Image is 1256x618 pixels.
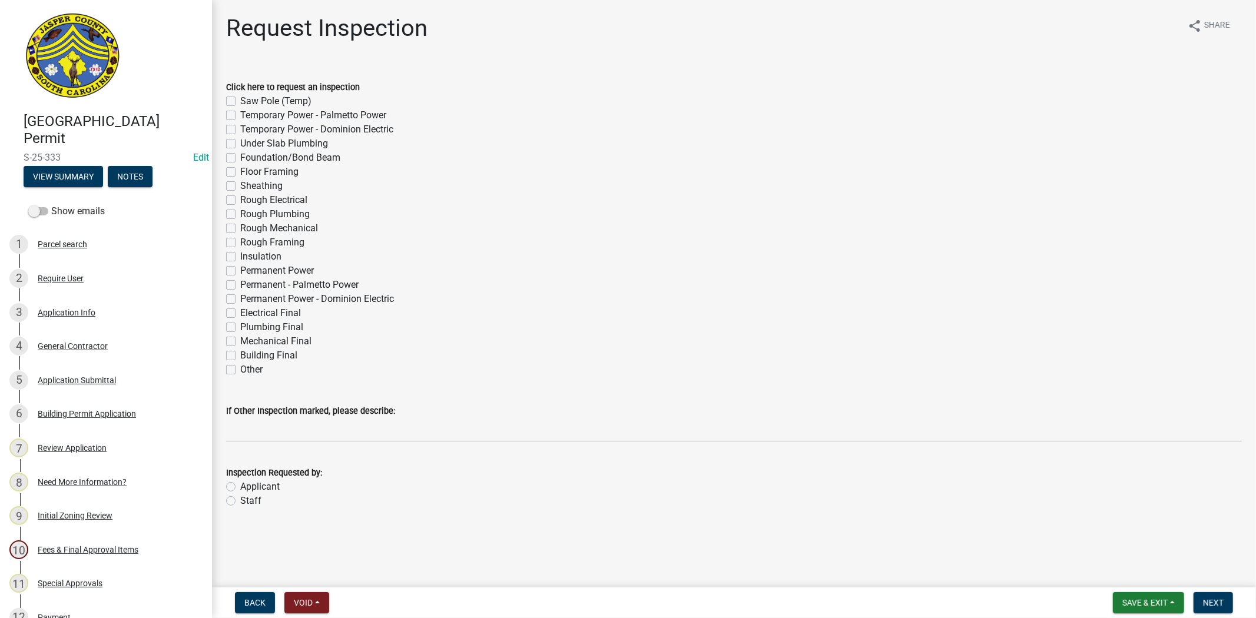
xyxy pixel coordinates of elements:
[38,274,84,283] div: Require User
[240,320,303,334] label: Plumbing Final
[235,592,275,613] button: Back
[240,306,301,320] label: Electrical Final
[240,292,394,306] label: Permanent Power - Dominion Electric
[38,240,87,248] div: Parcel search
[240,264,314,278] label: Permanent Power
[38,511,112,520] div: Initial Zoning Review
[24,166,103,187] button: View Summary
[1122,598,1168,607] span: Save & Exit
[24,152,188,163] span: S-25-333
[226,407,395,416] label: If Other Inspection marked, please describe:
[1203,598,1224,607] span: Next
[240,137,328,151] label: Under Slab Plumbing
[9,404,28,423] div: 6
[226,14,427,42] h1: Request Inspection
[24,113,203,147] h4: [GEOGRAPHIC_DATA] Permit
[38,342,108,350] div: General Contractor
[240,165,299,179] label: Floor Framing
[9,473,28,491] div: 8
[9,438,28,457] div: 7
[38,308,95,317] div: Application Info
[38,444,107,452] div: Review Application
[240,334,311,348] label: Mechanical Final
[38,478,127,486] div: Need More Information?
[9,574,28,593] div: 11
[240,480,280,494] label: Applicant
[9,506,28,525] div: 9
[240,94,311,108] label: Saw Pole (Temp)
[108,172,153,182] wm-modal-confirm: Notes
[9,303,28,322] div: 3
[240,122,393,137] label: Temporary Power - Dominion Electric
[226,84,360,92] label: Click here to request an inspection
[193,152,209,163] a: Edit
[1204,19,1230,33] span: Share
[24,12,122,101] img: Jasper County, South Carolina
[240,250,281,264] label: Insulation
[9,269,28,288] div: 2
[284,592,329,613] button: Void
[294,598,313,607] span: Void
[9,337,28,355] div: 4
[240,363,263,377] label: Other
[9,371,28,390] div: 5
[240,235,304,250] label: Rough Framing
[38,410,136,418] div: Building Permit Application
[240,278,359,292] label: Permanent - Palmetto Power
[38,376,116,384] div: Application Submittal
[38,546,138,554] div: Fees & Final Approval Items
[240,207,310,221] label: Rough Plumbing
[240,151,340,165] label: Foundation/Bond Beam
[1178,14,1240,37] button: shareShare
[240,179,283,193] label: Sheathing
[193,152,209,163] wm-modal-confirm: Edit Application Number
[240,193,307,207] label: Rough Electrical
[240,348,297,363] label: Building Final
[1113,592,1184,613] button: Save & Exit
[24,172,103,182] wm-modal-confirm: Summary
[9,235,28,254] div: 1
[240,494,261,508] label: Staff
[28,204,105,218] label: Show emails
[38,579,102,587] div: Special Approvals
[1194,592,1233,613] button: Next
[240,108,386,122] label: Temporary Power - Palmetto Power
[244,598,266,607] span: Back
[226,469,322,477] label: Inspection Requested by:
[1188,19,1202,33] i: share
[108,166,153,187] button: Notes
[9,540,28,559] div: 10
[240,221,318,235] label: Rough Mechanical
